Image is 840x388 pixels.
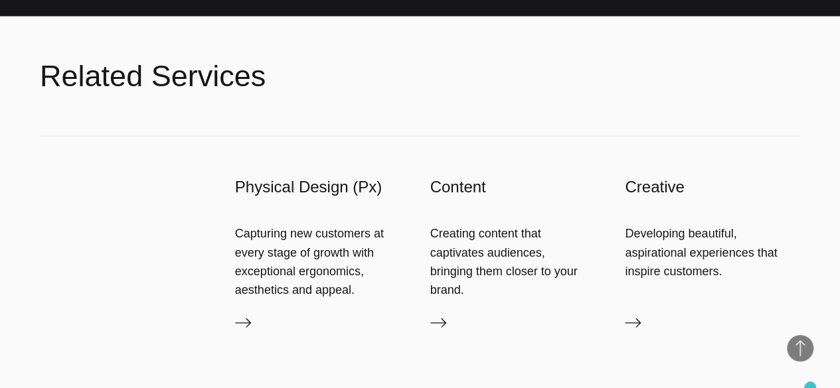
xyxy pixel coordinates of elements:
div: Capturing new customers at every stage of growth with exceptional ergonomics, aesthetics and appeal. [235,224,410,299]
h3: Content [430,176,606,198]
div: Developing beautiful, aspirational experiences that inspire customers. [625,224,800,281]
h2: Related Services [40,56,266,96]
h3: Physical Design (Px) [235,176,410,198]
h3: Creative [625,176,800,198]
div: Creating content that captivates audiences, bringing them closer to your brand. [430,224,606,299]
button: Back to Top [787,335,813,361]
